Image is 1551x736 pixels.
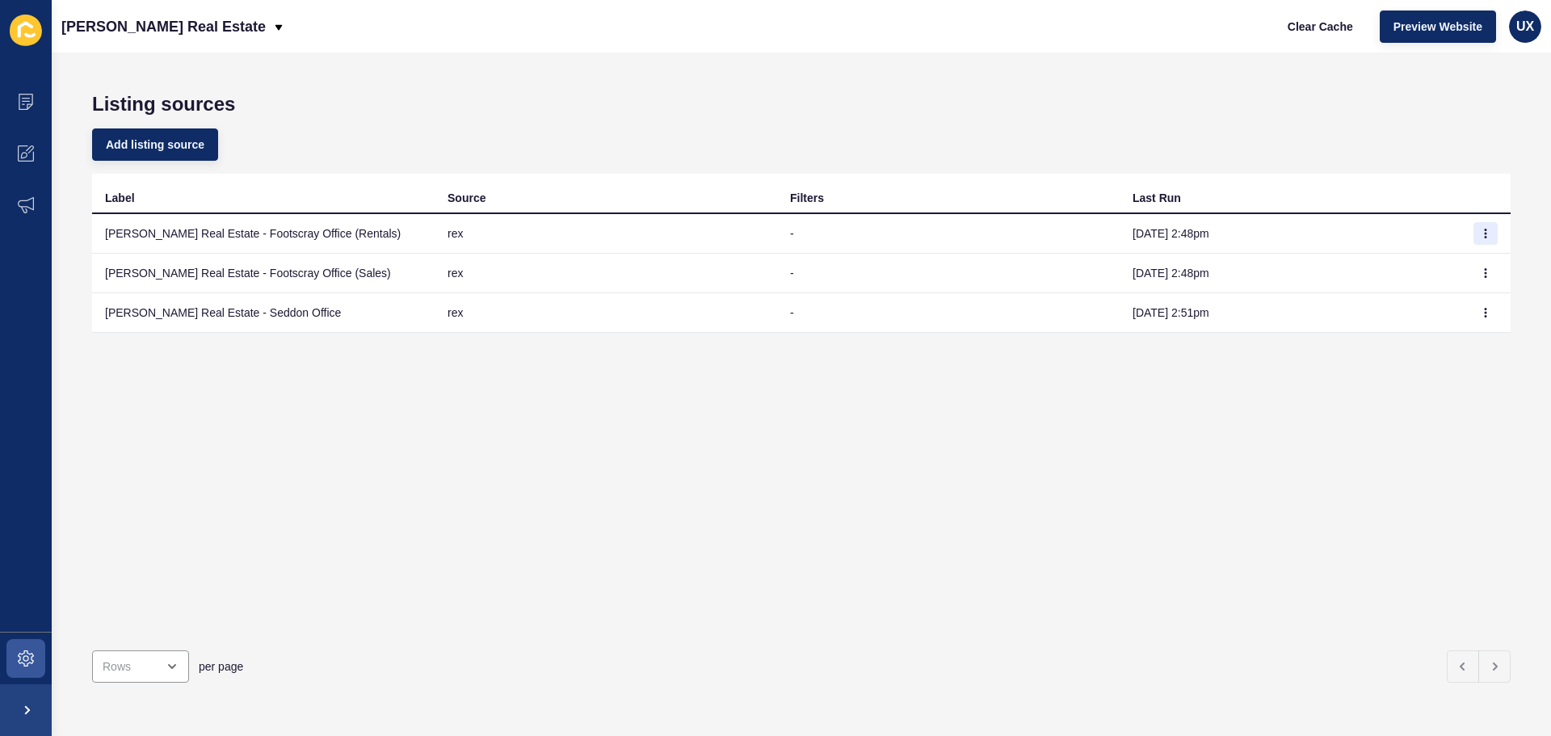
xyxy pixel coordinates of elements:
[1120,214,1462,254] td: [DATE] 2:48pm
[435,214,777,254] td: rex
[448,190,485,206] div: Source
[92,128,218,161] button: Add listing source
[1516,19,1534,35] span: UX
[435,293,777,333] td: rex
[199,658,243,675] span: per page
[1274,11,1367,43] button: Clear Cache
[92,650,189,683] div: open menu
[777,293,1120,333] td: -
[92,93,1511,116] h1: Listing sources
[1133,190,1181,206] div: Last Run
[1380,11,1496,43] button: Preview Website
[777,254,1120,293] td: -
[777,214,1120,254] td: -
[1120,254,1462,293] td: [DATE] 2:48pm
[105,190,135,206] div: Label
[435,254,777,293] td: rex
[1120,293,1462,333] td: [DATE] 2:51pm
[1288,19,1353,35] span: Clear Cache
[92,293,435,333] td: [PERSON_NAME] Real Estate - Seddon Office
[92,214,435,254] td: [PERSON_NAME] Real Estate - Footscray Office (Rentals)
[106,137,204,153] span: Add listing source
[61,6,266,47] p: [PERSON_NAME] Real Estate
[92,254,435,293] td: [PERSON_NAME] Real Estate - Footscray Office (Sales)
[1393,19,1482,35] span: Preview Website
[790,190,824,206] div: Filters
